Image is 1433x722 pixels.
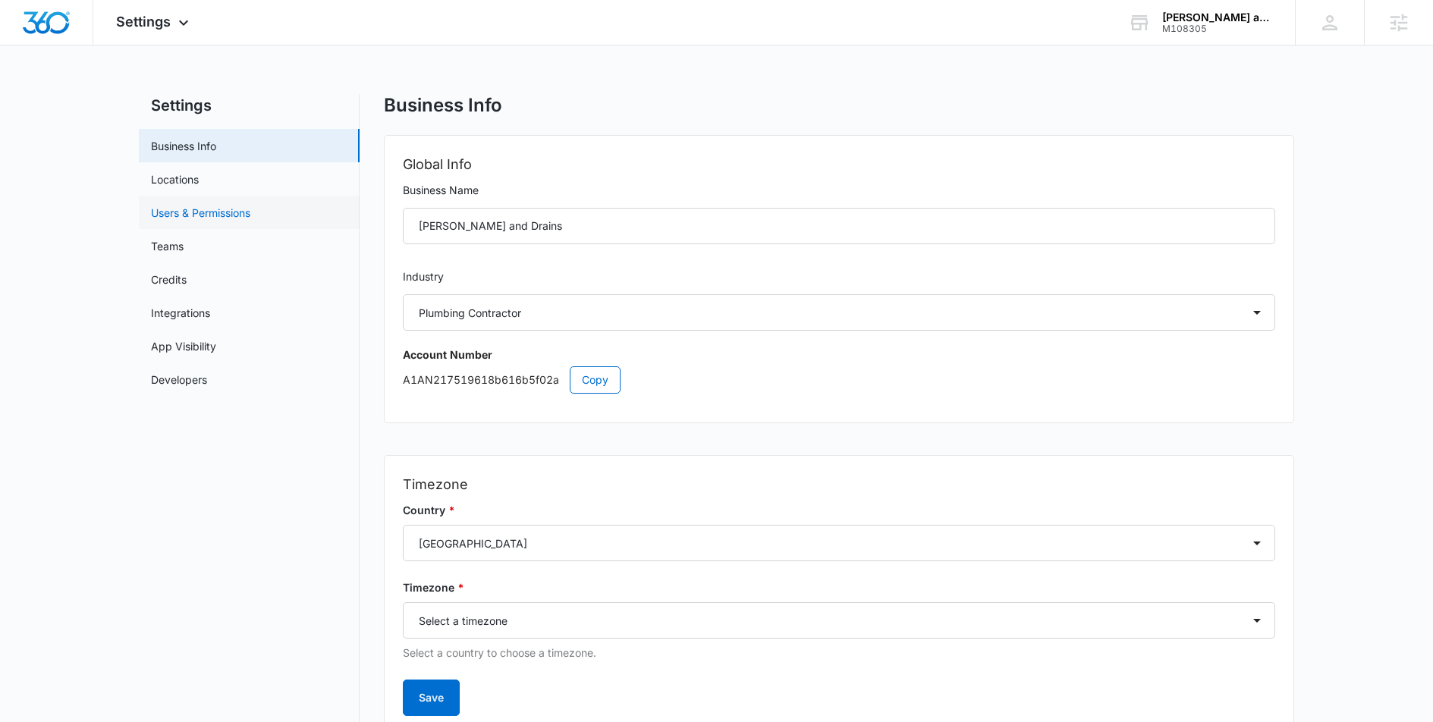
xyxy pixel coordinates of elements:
[151,272,187,287] a: Credits
[403,645,1275,661] p: Select a country to choose a timezone.
[403,680,460,716] button: Save
[403,154,1275,175] h2: Global Info
[1162,11,1273,24] div: account name
[1162,24,1273,34] div: account id
[151,138,216,154] a: Business Info
[41,88,53,100] img: tab_domain_overview_orange.svg
[168,89,256,99] div: Keywords by Traffic
[116,14,171,30] span: Settings
[403,366,1275,394] p: A1AN217519618b616b5f02a
[151,372,207,388] a: Developers
[151,238,184,254] a: Teams
[151,305,210,321] a: Integrations
[151,171,199,187] a: Locations
[139,94,360,117] h2: Settings
[570,366,621,394] button: Copy
[403,579,1275,596] label: Timezone
[384,94,502,117] h1: Business Info
[58,89,136,99] div: Domain Overview
[403,474,1275,495] h2: Timezone
[151,205,250,221] a: Users & Permissions
[403,182,1275,199] label: Business Name
[151,338,216,354] a: App Visibility
[582,372,608,388] span: Copy
[403,348,492,361] strong: Account Number
[24,39,36,52] img: website_grey.svg
[151,88,163,100] img: tab_keywords_by_traffic_grey.svg
[24,24,36,36] img: logo_orange.svg
[403,268,1275,285] label: Industry
[42,24,74,36] div: v 4.0.25
[403,502,1275,519] label: Country
[39,39,167,52] div: Domain: [DOMAIN_NAME]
